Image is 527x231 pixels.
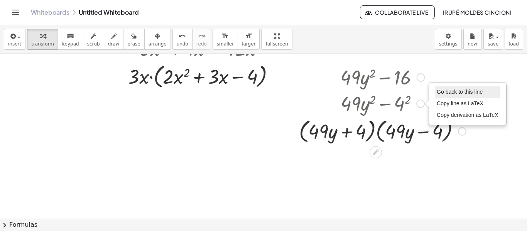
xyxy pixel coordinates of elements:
[8,41,21,47] span: insert
[4,29,25,50] button: insert
[172,29,193,50] button: undoundo
[463,29,482,50] button: new
[123,29,144,50] button: erase
[213,29,238,50] button: format_sizesmaller
[245,32,252,41] i: format_size
[505,29,523,50] button: load
[238,29,260,50] button: format_sizelarger
[62,41,79,47] span: keypad
[67,32,74,41] i: keyboard
[242,41,255,47] span: larger
[509,41,519,47] span: load
[370,146,382,158] div: Edit math
[483,29,503,50] button: save
[443,9,512,16] span: Irupé Moldes Cincioni
[27,29,58,50] button: transform
[436,5,518,19] button: Irupé Moldes Cincioni
[31,41,54,47] span: transform
[437,112,498,118] span: Copy derivation as LaTeX
[439,41,458,47] span: settings
[177,41,188,47] span: undo
[83,29,104,50] button: scrub
[104,29,124,50] button: draw
[179,32,186,41] i: undo
[435,29,462,50] button: settings
[221,32,229,41] i: format_size
[198,32,205,41] i: redo
[265,41,288,47] span: fullscreen
[149,41,167,47] span: arrange
[367,9,428,16] span: Collaborate Live
[488,41,498,47] span: save
[437,100,483,106] span: Copy line as LaTeX
[437,89,483,95] span: Go back to this line
[87,41,100,47] span: scrub
[58,29,83,50] button: keyboardkeypad
[360,5,435,19] button: Collaborate Live
[31,8,69,16] a: Whiteboards
[196,41,207,47] span: redo
[108,41,120,47] span: draw
[127,41,140,47] span: erase
[192,29,211,50] button: redoredo
[217,41,234,47] span: smaller
[9,6,22,19] button: Toggle navigation
[468,41,477,47] span: new
[144,29,171,50] button: arrange
[261,29,292,50] button: fullscreen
